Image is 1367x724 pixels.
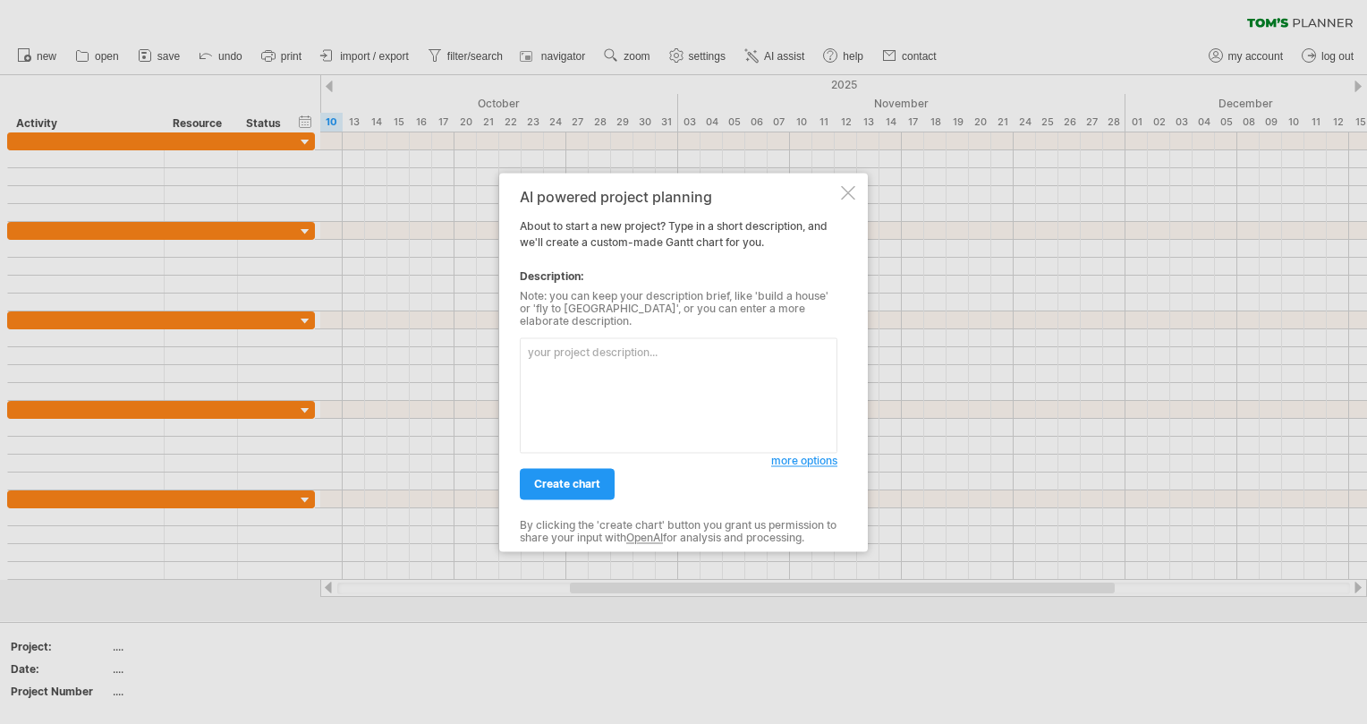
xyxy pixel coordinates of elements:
[520,268,837,285] div: Description:
[520,519,837,545] div: By clicking the 'create chart' button you grant us permission to share your input with for analys...
[520,189,837,205] div: AI powered project planning
[520,468,615,499] a: create chart
[520,189,837,535] div: About to start a new project? Type in a short description, and we'll create a custom-made Gantt c...
[534,477,600,490] span: create chart
[771,453,837,469] a: more options
[771,454,837,467] span: more options
[520,290,837,328] div: Note: you can keep your description brief, like 'build a house' or 'fly to [GEOGRAPHIC_DATA]', or...
[626,532,663,545] a: OpenAI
